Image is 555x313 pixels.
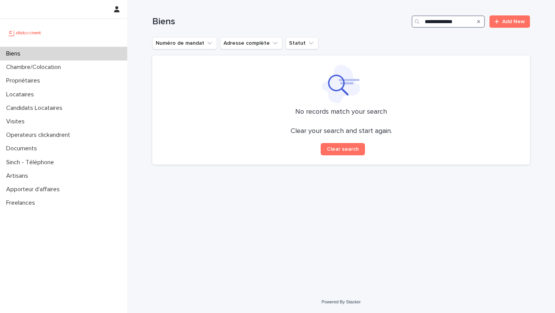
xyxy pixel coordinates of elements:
[3,104,69,112] p: Candidats Locataires
[3,91,40,98] p: Locataires
[3,118,31,125] p: Visites
[3,172,34,180] p: Artisans
[161,108,521,116] p: No records match your search
[412,15,485,28] input: Search
[286,37,318,49] button: Statut
[502,19,525,24] span: Add New
[3,131,76,139] p: Operateurs clickandrent
[489,15,530,28] a: Add New
[321,300,360,304] a: Powered By Stacker
[327,146,359,152] span: Clear search
[220,37,283,49] button: Adresse complète
[321,143,365,155] button: Clear search
[3,145,43,152] p: Documents
[3,199,41,207] p: Freelances
[291,127,392,136] p: Clear your search and start again.
[3,77,46,84] p: Propriétaires
[6,25,44,40] img: UCB0brd3T0yccxBKYDjQ
[152,16,409,27] h1: Biens
[3,64,67,71] p: Chambre/Colocation
[3,159,60,166] p: Sinch - Téléphone
[3,186,66,193] p: Apporteur d'affaires
[152,37,217,49] button: Numéro de mandat
[3,50,27,57] p: Biens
